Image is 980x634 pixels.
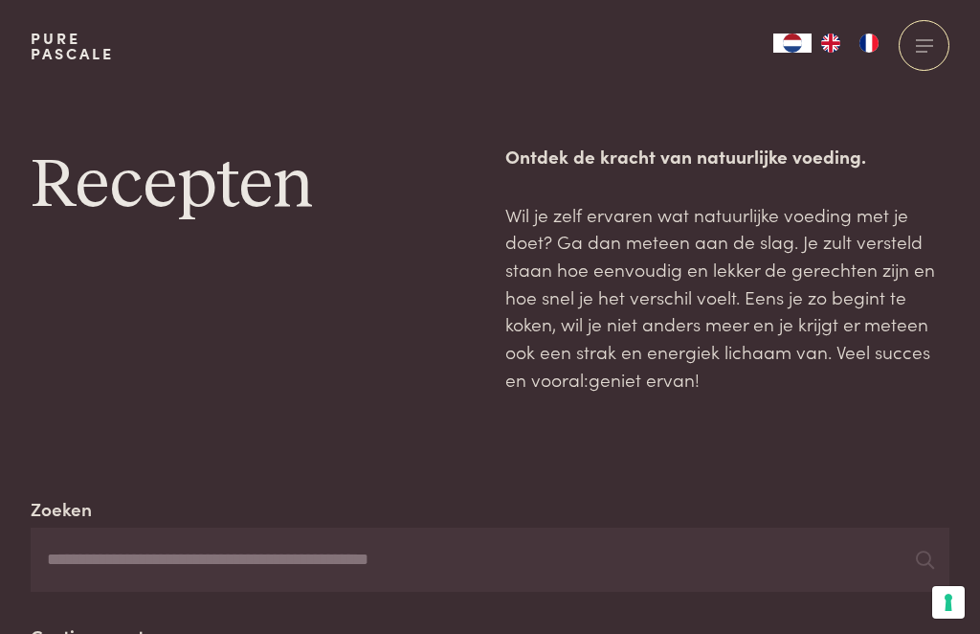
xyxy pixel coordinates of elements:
[812,34,850,53] a: EN
[505,143,866,169] strong: Ontdek de kracht van natuurlijke voeding.
[31,143,475,229] h1: Recepten
[505,201,949,394] p: Wil je zelf ervaren wat natuurlijke voeding met je doet? Ga dan meteen aan de slag. Je zult verst...
[31,495,92,523] label: Zoeken
[773,34,888,53] aside: Language selected: Nederlands
[773,34,812,53] div: Language
[850,34,888,53] a: FR
[932,586,965,619] button: Uw voorkeuren voor toestemming voor trackingtechnologieën
[773,34,812,53] a: NL
[31,31,114,61] a: PurePascale
[812,34,888,53] ul: Language list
